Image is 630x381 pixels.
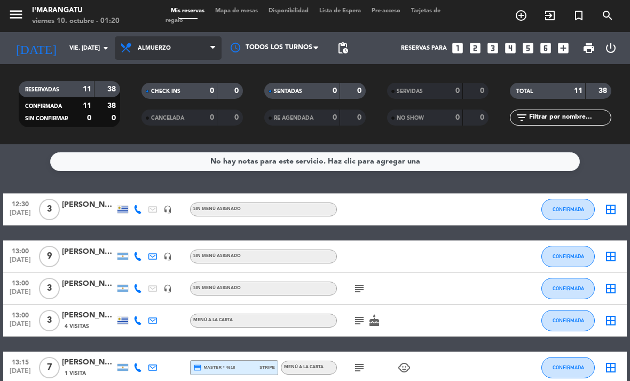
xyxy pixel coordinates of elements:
[166,8,210,14] span: Mis reservas
[539,41,553,55] i: looks_6
[601,9,614,22] i: search
[336,42,349,55] span: pending_actions
[357,87,364,95] strong: 0
[8,6,24,22] i: menu
[451,41,464,55] i: looks_one
[234,114,241,121] strong: 0
[353,361,366,374] i: subject
[516,89,533,94] span: TOTAL
[515,9,527,22] i: add_circle_outline
[32,5,120,16] div: I'marangatu
[368,314,381,327] i: cake
[598,87,609,95] strong: 38
[521,41,535,55] i: looks_5
[263,8,314,14] span: Disponibilidad
[274,89,302,94] span: SENTADAS
[600,32,622,64] div: LOG OUT
[541,278,595,299] button: CONFIRMADA
[353,314,366,327] i: subject
[7,197,34,209] span: 12:30
[604,42,617,55] i: power_settings_new
[480,87,486,95] strong: 0
[314,8,366,14] span: Lista de Espera
[541,246,595,267] button: CONFIRMADA
[107,102,118,110] strong: 38
[401,45,447,52] span: Reservas para
[397,89,423,94] span: SERVIDAS
[535,6,564,25] span: WALK IN
[163,284,172,293] i: headset_mic
[353,282,366,295] i: subject
[138,45,171,52] span: Almuerzo
[210,114,214,121] strong: 0
[25,116,68,121] span: SIN CONFIRMAR
[99,42,112,55] i: arrow_drop_down
[553,206,584,212] span: CONFIRMADA
[582,42,595,55] span: print
[541,357,595,378] button: CONFIRMADA
[107,85,118,93] strong: 38
[62,278,115,290] div: [PERSON_NAME]
[62,309,115,322] div: [PERSON_NAME]
[8,6,24,26] button: menu
[7,244,34,256] span: 13:00
[193,207,241,211] span: Sin menú asignado
[7,308,34,321] span: 13:00
[515,111,528,124] i: filter_list
[193,286,241,290] span: Sin menú asignado
[541,310,595,331] button: CONFIRMADA
[553,317,584,323] span: CONFIRMADA
[7,276,34,289] span: 13:00
[151,89,180,94] span: CHECK INS
[65,322,89,331] span: 4 Visitas
[163,205,172,214] i: headset_mic
[556,41,570,55] i: add_box
[25,104,62,109] span: CONFIRMADA
[528,112,611,123] input: Filtrar por nombre...
[210,8,263,14] span: Mapa de mesas
[112,114,118,122] strong: 0
[604,314,617,327] i: border_all
[397,115,424,121] span: NO SHOW
[574,87,582,95] strong: 11
[39,310,60,331] span: 3
[65,369,86,378] span: 1 Visita
[259,364,275,371] span: stripe
[553,364,584,370] span: CONFIRMADA
[39,246,60,267] span: 9
[486,41,500,55] i: looks_3
[604,282,617,295] i: border_all
[193,363,235,372] span: master * 4618
[7,256,34,269] span: [DATE]
[541,199,595,220] button: CONFIRMADA
[234,87,241,95] strong: 0
[480,114,486,121] strong: 0
[83,85,91,93] strong: 11
[7,289,34,301] span: [DATE]
[503,41,517,55] i: looks_4
[604,361,617,374] i: border_all
[7,209,34,222] span: [DATE]
[39,357,60,378] span: 7
[39,199,60,220] span: 3
[507,6,535,25] span: RESERVAR MESA
[553,253,584,259] span: CONFIRMADA
[62,356,115,369] div: [PERSON_NAME]
[604,203,617,216] i: border_all
[8,36,64,60] i: [DATE]
[357,114,364,121] strong: 0
[604,250,617,263] i: border_all
[151,115,184,121] span: CANCELADA
[62,246,115,258] div: [PERSON_NAME]
[366,8,406,14] span: Pre-acceso
[468,41,482,55] i: looks_two
[39,278,60,299] span: 3
[455,114,460,121] strong: 0
[193,318,233,322] span: MENÚ A LA CARTA
[455,87,460,95] strong: 0
[593,6,622,25] span: BUSCAR
[544,9,556,22] i: exit_to_app
[210,155,420,168] div: No hay notas para este servicio. Haz clic para agregar una
[333,114,337,121] strong: 0
[32,16,120,27] div: viernes 10. octubre - 01:20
